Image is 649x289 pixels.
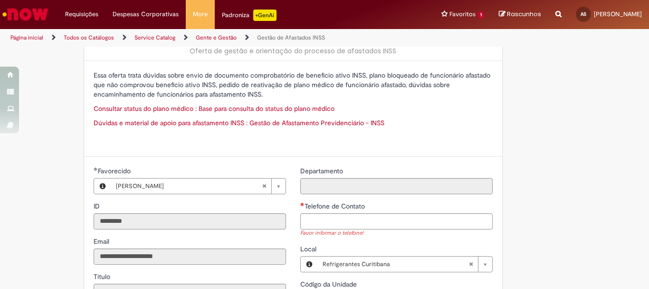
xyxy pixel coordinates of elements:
a: Service Catalog [134,34,175,41]
p: Essa oferta trata dúvidas sobre envio de documento comprobatório de benefício ativo INSS, plano b... [94,70,493,99]
a: Dúvidas e material de apoio para afastamento INSS : Gestão de Afastamento Previdenciário - INSS [94,119,384,127]
label: Somente leitura - Departamento [300,166,345,176]
span: Rascunhos [507,10,541,19]
span: Necessários - Favorecido [98,167,133,175]
span: Despesas Corporativas [113,10,179,19]
span: Obrigatório Preenchido [94,167,98,171]
label: Somente leitura - ID [94,201,102,211]
abbr: Limpar campo Favorecido [257,179,271,194]
p: +GenAi [253,10,277,21]
a: Gestão de Afastados INSS [257,34,325,41]
input: Telefone de Contato [300,213,493,229]
ul: Trilhas de página [7,29,426,47]
a: Página inicial [10,34,43,41]
img: ServiceNow [1,5,50,24]
span: 1 [477,11,485,19]
a: Rascunhos [499,10,541,19]
input: ID [94,213,286,229]
label: Somente leitura - Título [94,272,112,281]
span: [PERSON_NAME] [116,179,262,194]
span: Somente leitura - ID [94,202,102,210]
a: Gente e Gestão [196,34,237,41]
a: Todos os Catálogos [64,34,114,41]
div: Favor informar o telefone! [300,229,493,238]
span: Somente leitura - Código da Unidade [300,280,359,289]
span: [PERSON_NAME] [594,10,642,18]
span: Requisições [65,10,98,19]
span: Necessários [300,202,305,206]
div: Padroniza [222,10,277,21]
span: Refrigerantes Curitibana [323,257,468,272]
a: Consultar status do plano médico : Base para consulta do status do plano médico [94,104,334,113]
a: Refrigerantes CuritibanaLimpar campo Local [318,257,492,272]
button: Local, Visualizar este registro Refrigerantes Curitibana [301,257,318,272]
button: Favorecido, Visualizar este registro Analu Cristina Da Silva [94,179,111,194]
span: More [193,10,208,19]
span: Somente leitura - Título [94,272,112,281]
div: Oferta de gestão e orientação do processo de afastados INSS [94,46,493,56]
a: [PERSON_NAME]Limpar campo Favorecido [111,179,286,194]
span: Local [300,245,318,253]
span: Favoritos [449,10,476,19]
span: Telefone de Contato [305,202,367,210]
abbr: Limpar campo Local [464,257,478,272]
input: Email [94,249,286,265]
input: Departamento [300,178,493,194]
label: Somente leitura - Código da Unidade [300,279,359,289]
span: AS [581,11,586,17]
label: Somente leitura - Email [94,237,111,246]
span: Somente leitura - Email [94,237,111,246]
